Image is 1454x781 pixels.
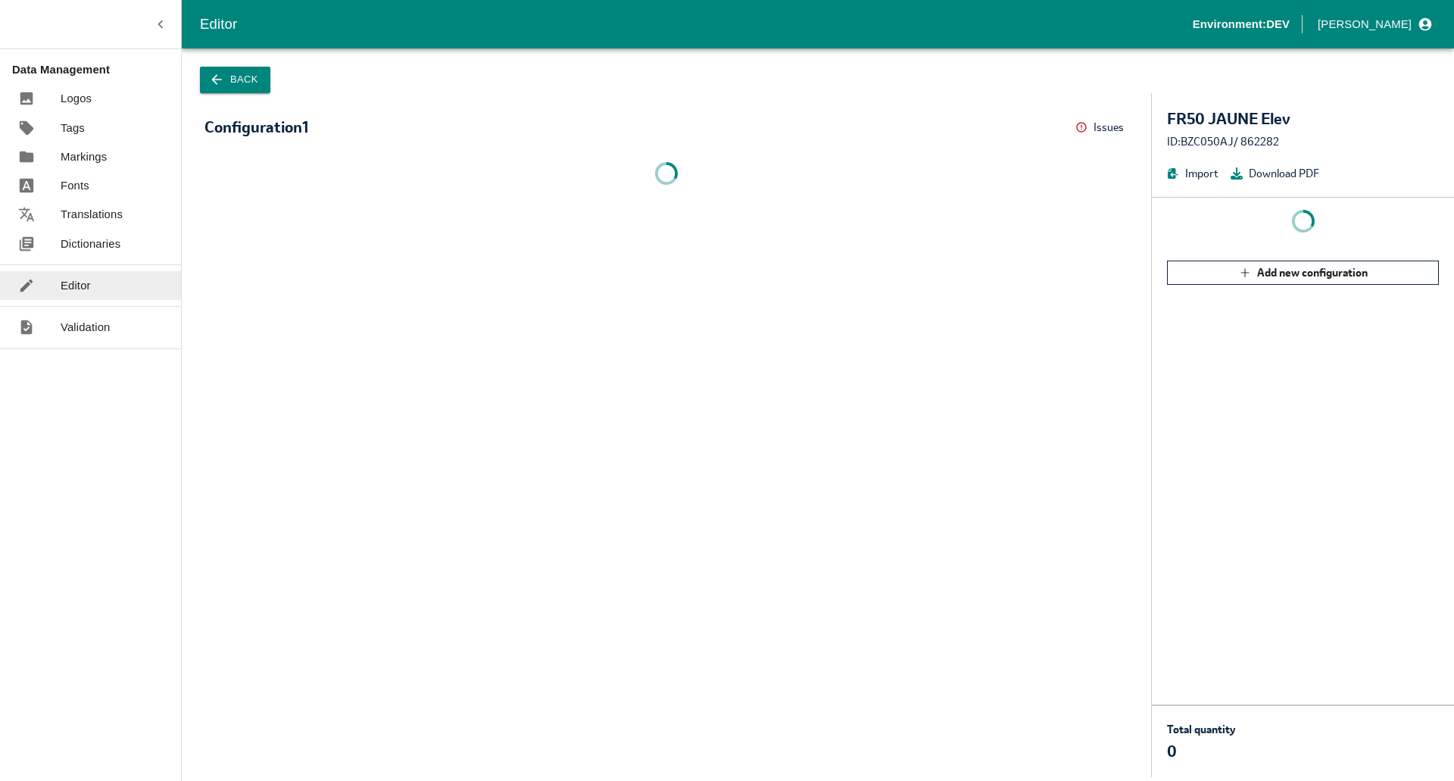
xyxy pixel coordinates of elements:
button: Add new configuration [1167,261,1439,285]
p: Validation [61,319,111,336]
p: Editor [61,277,91,294]
div: Editor [200,13,1193,36]
button: Import [1167,165,1218,182]
div: Configuration 1 [204,119,308,136]
p: Tags [61,120,85,136]
p: Markings [61,148,107,165]
p: Translations [61,206,123,223]
p: Dictionaries [61,236,120,252]
p: 0 [1167,741,1235,762]
p: Environment: DEV [1193,16,1290,33]
p: Fonts [61,177,89,194]
button: Issues [1075,116,1128,139]
p: [PERSON_NAME] [1318,16,1412,33]
p: Logos [61,90,92,107]
button: Download PDF [1231,165,1319,182]
p: Data Management [12,61,181,78]
button: profile [1312,11,1436,37]
div: ID: BZC050AJ / 862282 [1167,133,1439,150]
div: FR50 JAUNE Elev [1167,108,1439,130]
p: Total quantity [1167,721,1235,738]
button: Back [200,67,270,93]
